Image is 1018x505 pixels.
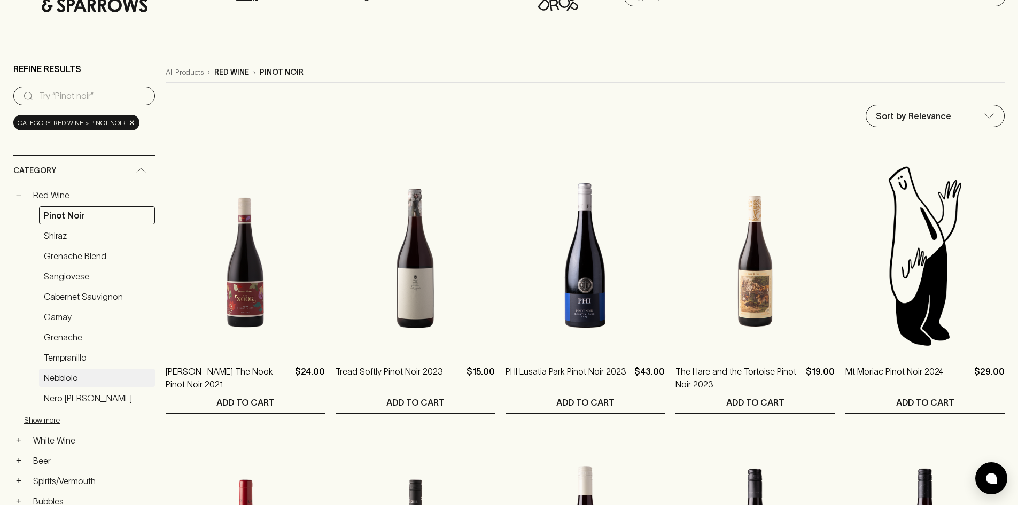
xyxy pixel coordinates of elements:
p: ADD TO CART [556,396,615,409]
button: ADD TO CART [336,391,495,413]
a: Nebbiolo [39,369,155,387]
p: › [253,67,255,78]
p: pinot noir [260,67,304,78]
span: Category [13,164,56,177]
button: + [13,476,24,486]
div: Sort by Relevance [866,105,1004,127]
a: Red Wine [28,186,155,204]
a: Grenache [39,328,155,346]
img: The Hare and the Tortoise Pinot Noir 2023 [675,162,835,349]
a: Tread Softly Pinot Noir 2023 [336,365,443,391]
span: Category: red wine > pinot noir [18,118,126,128]
a: Beer [28,452,155,470]
a: Spirits/Vermouth [28,472,155,490]
p: ADD TO CART [386,396,445,409]
p: $19.00 [806,365,835,391]
a: Tempranillo [39,348,155,367]
a: White Wine [28,431,155,449]
p: $15.00 [467,365,495,391]
a: Pinot Noir [39,206,155,224]
a: Grenache Blend [39,247,155,265]
button: Show more [24,409,164,431]
p: Refine Results [13,63,81,75]
button: ADD TO CART [675,391,835,413]
img: PHI Lusatia Park Pinot Noir 2023 [506,162,665,349]
div: Category [13,156,155,186]
p: › [208,67,210,78]
p: ADD TO CART [216,396,275,409]
img: Buller The Nook Pinot Noir 2021 [166,162,325,349]
a: The Hare and the Tortoise Pinot Noir 2023 [675,365,802,391]
a: Nero [PERSON_NAME] [39,389,155,407]
a: Gamay [39,308,155,326]
a: Sangiovese [39,267,155,285]
a: Cabernet Sauvignon [39,288,155,306]
button: ADD TO CART [166,391,325,413]
img: Tread Softly Pinot Noir 2023 [336,162,495,349]
a: PHI Lusatia Park Pinot Noir 2023 [506,365,626,391]
input: Try “Pinot noir” [39,88,146,105]
p: ADD TO CART [726,396,784,409]
button: + [13,435,24,446]
button: − [13,190,24,200]
p: $29.00 [974,365,1005,391]
p: $24.00 [295,365,325,391]
span: × [129,117,135,128]
button: + [13,455,24,466]
a: All Products [166,67,204,78]
p: ADD TO CART [896,396,954,409]
p: Sort by Relevance [876,110,951,122]
a: Shiraz [39,227,155,245]
p: $43.00 [634,365,665,391]
img: Blackhearts & Sparrows Man [845,162,1005,349]
p: red wine [214,67,249,78]
a: [PERSON_NAME] The Nook Pinot Noir 2021 [166,365,291,391]
button: ADD TO CART [506,391,665,413]
a: Mt Moriac Pinot Noir 2024 [845,365,943,391]
button: ADD TO CART [845,391,1005,413]
img: bubble-icon [986,473,997,484]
